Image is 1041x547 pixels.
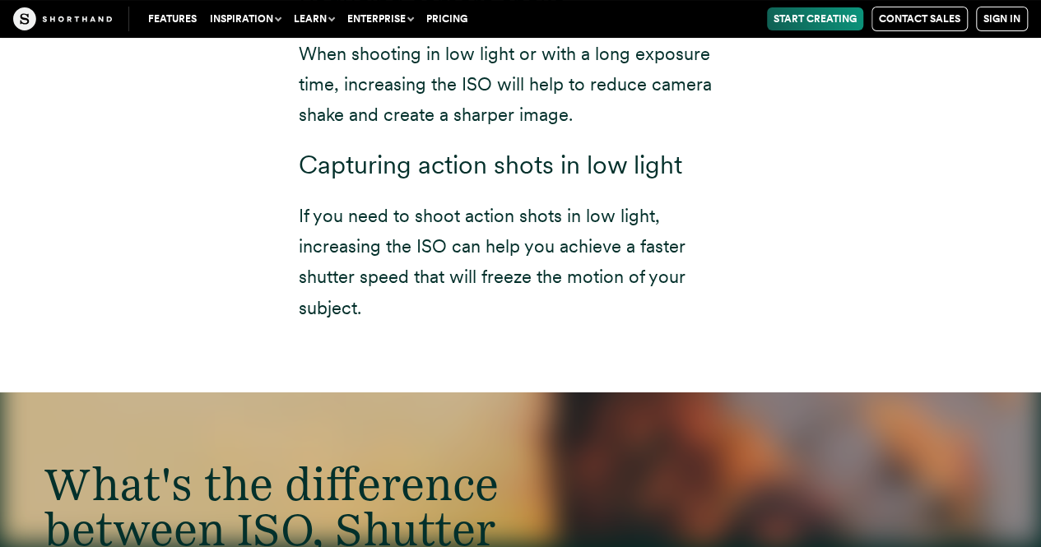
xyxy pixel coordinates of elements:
p: When shooting in low light or with a long exposure time, increasing the ISO will help to reduce c... [299,39,743,131]
a: Pricing [420,7,474,30]
a: Contact Sales [871,7,968,31]
a: Sign in [976,7,1028,31]
p: If you need to shoot action shots in low light, increasing the ISO can help you achieve a faster ... [299,201,743,324]
a: Start Creating [767,7,863,30]
button: Enterprise [341,7,420,30]
button: Inspiration [203,7,287,30]
button: Learn [287,7,341,30]
a: Features [142,7,203,30]
img: The Craft [13,7,112,30]
h3: Capturing action shots in low light [299,151,743,181]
